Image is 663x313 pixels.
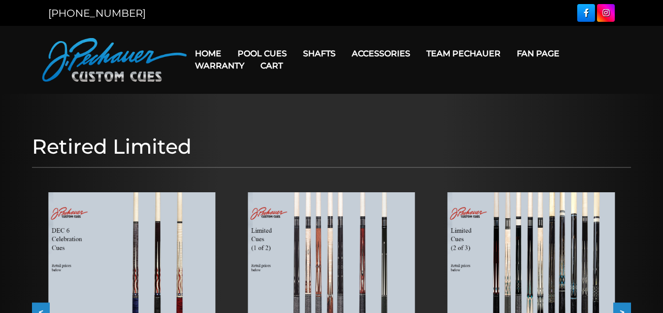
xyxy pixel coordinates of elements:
a: Warranty [187,53,252,79]
a: Cart [252,53,291,79]
a: Accessories [344,41,418,66]
a: Shafts [295,41,344,66]
img: Pechauer Custom Cues [42,38,187,82]
a: [PHONE_NUMBER] [48,7,146,19]
a: Home [187,41,229,66]
a: Team Pechauer [418,41,509,66]
h1: Retired Limited [32,134,631,159]
a: Pool Cues [229,41,295,66]
a: Fan Page [509,41,568,66]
